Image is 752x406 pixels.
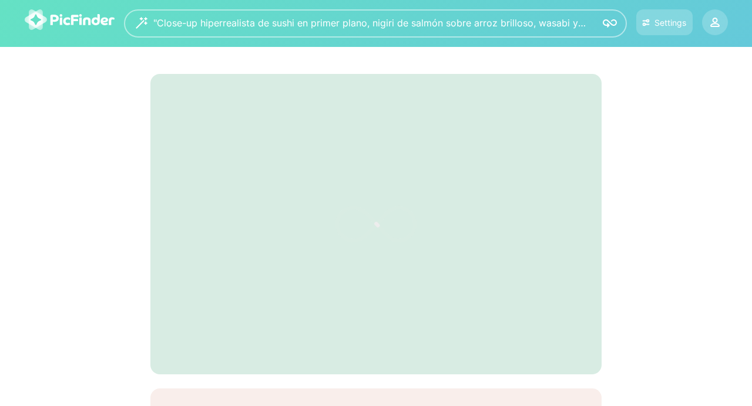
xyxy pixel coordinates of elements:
[603,16,617,31] img: icon-search.svg
[654,18,686,28] div: Settings
[136,17,147,29] img: wizard.svg
[636,9,693,35] button: Settings
[25,9,115,30] img: logo-picfinder-white-transparent.svg
[642,18,650,28] img: icon-settings.svg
